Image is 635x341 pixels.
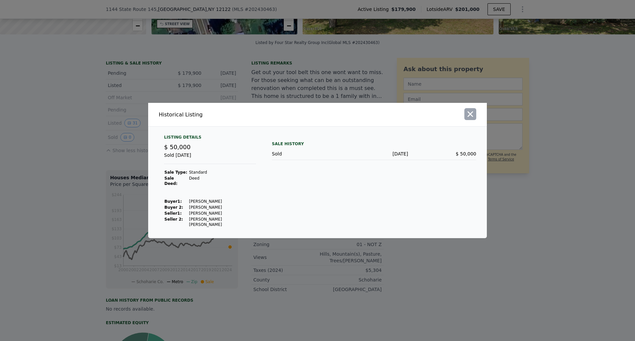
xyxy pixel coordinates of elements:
strong: Buyer 1 : [164,199,182,204]
div: Historical Listing [159,111,315,119]
div: Sold [272,150,340,157]
td: Deed [189,175,256,187]
div: [DATE] [340,150,408,157]
strong: Seller 1 : [164,211,182,216]
td: Standard [189,169,256,175]
td: [PERSON_NAME] [189,204,256,210]
span: $ 50,000 [164,144,190,150]
strong: Seller 2: [164,217,183,222]
td: [PERSON_NAME] [189,198,256,204]
td: [PERSON_NAME] [PERSON_NAME] [189,216,256,228]
strong: Buyer 2: [164,205,183,210]
td: [PERSON_NAME] [189,210,256,216]
div: Sold [DATE] [164,152,256,164]
div: Listing Details [164,135,256,143]
strong: Sale Deed: [164,176,178,186]
div: Sale History [272,140,476,148]
strong: Sale Type: [164,170,187,175]
span: $ 50,000 [456,151,476,156]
